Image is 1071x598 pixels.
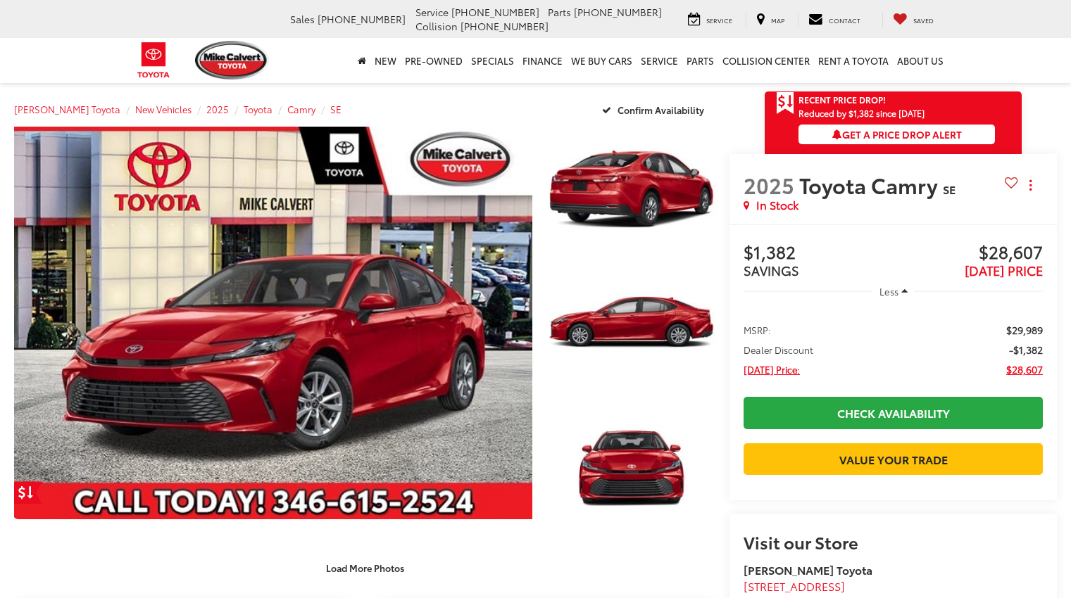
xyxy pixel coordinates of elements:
a: Get Price Drop Alert [14,481,42,504]
a: Expand Photo 0 [14,127,532,519]
span: $28,607 [894,243,1043,264]
img: Mike Calvert Toyota [195,41,270,79]
span: Sales [290,12,315,26]
a: Contact [798,12,871,27]
a: Expand Photo 2 [548,260,715,386]
span: Dealer Discount [744,343,813,357]
span: Contact [829,15,860,25]
a: [PERSON_NAME] Toyota [14,103,120,115]
img: 2025 Toyota Camry SE [546,125,717,254]
span: Parts [548,5,571,19]
span: Get Price Drop Alert [776,91,794,115]
button: Load More Photos [316,555,414,580]
a: Home [353,38,370,83]
img: 2025 Toyota Camry SE [546,392,717,521]
span: Map [771,15,784,25]
a: Expand Photo 1 [548,127,715,253]
a: New [370,38,401,83]
a: About Us [893,38,948,83]
a: Check Availability [744,397,1043,428]
span: [PHONE_NUMBER] [461,19,549,33]
span: Service [415,5,449,19]
span: Service [706,15,732,25]
a: Rent a Toyota [814,38,893,83]
span: Toyota Camry [799,170,943,200]
span: $28,607 [1006,362,1043,376]
a: Map [746,12,795,27]
a: Collision Center [718,38,814,83]
span: Less [879,285,898,298]
a: Specials [467,38,518,83]
a: Service [637,38,682,83]
span: SE [943,181,956,197]
span: SAVINGS [744,261,799,279]
span: In Stock [756,197,798,213]
a: Get Price Drop Alert Recent Price Drop! [765,91,1022,108]
span: [PHONE_NUMBER] [574,5,662,19]
span: [DATE] Price: [744,362,800,376]
span: [DATE] PRICE [965,261,1043,279]
a: Toyota [244,103,273,115]
span: Reduced by $1,382 since [DATE] [798,108,995,117]
span: [STREET_ADDRESS] [744,578,845,594]
strong: [PERSON_NAME] Toyota [744,561,872,578]
span: MSRP: [744,323,771,337]
img: 2025 Toyota Camry SE [9,125,537,521]
button: Actions [1018,172,1043,197]
a: WE BUY CARS [567,38,637,83]
span: [PHONE_NUMBER] [318,12,406,26]
a: Pre-Owned [401,38,467,83]
span: Saved [913,15,934,25]
span: Recent Price Drop! [798,94,886,106]
span: $29,989 [1006,323,1043,337]
h2: Visit our Store [744,533,1043,551]
a: Expand Photo 3 [548,394,715,520]
img: 2025 Toyota Camry SE [546,259,717,388]
a: New Vehicles [135,103,192,115]
span: $1,382 [744,243,893,264]
a: Parts [682,38,718,83]
button: Less [872,279,915,304]
span: Confirm Availability [618,103,704,116]
a: Camry [287,103,315,115]
span: [PHONE_NUMBER] [451,5,539,19]
img: Toyota [127,37,180,83]
button: Confirm Availability [594,97,716,122]
span: Get a Price Drop Alert [832,127,962,141]
a: Value Your Trade [744,443,1043,475]
a: Finance [518,38,567,83]
span: -$1,382 [1009,343,1043,357]
a: My Saved Vehicles [882,12,944,27]
span: 2025 [744,170,794,200]
a: 2025 [206,103,229,115]
a: Service [677,12,743,27]
span: Collision [415,19,458,33]
span: dropdown dots [1029,179,1032,191]
a: SE [330,103,342,115]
